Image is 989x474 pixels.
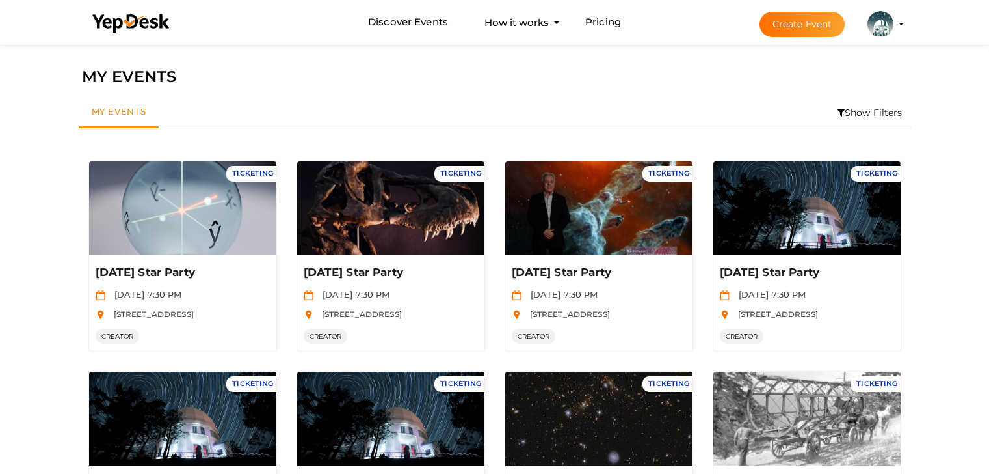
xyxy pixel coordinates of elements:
span: [DATE] 7:30 PM [732,289,806,300]
span: [STREET_ADDRESS] [315,309,402,319]
img: calendar.svg [720,290,730,300]
li: Show Filters [829,98,911,128]
a: Discover Events [368,10,448,35]
p: [DATE] Star Party [96,265,267,281]
a: My Events [79,98,159,128]
span: CREATOR [720,329,764,344]
img: location.svg [512,310,521,320]
span: CREATOR [512,329,556,344]
span: [STREET_ADDRESS] [523,309,610,319]
img: KH323LD6_small.jpeg [867,11,893,37]
span: CREATOR [96,329,140,344]
span: CREATOR [304,329,348,344]
span: [DATE] 7:30 PM [524,289,598,300]
img: calendar.svg [304,290,313,300]
div: MY EVENTS [82,64,908,89]
span: [DATE] 7:30 PM [108,289,182,300]
span: [STREET_ADDRESS] [732,309,818,319]
img: location.svg [96,310,105,320]
p: [DATE] Star Party [304,265,475,281]
img: calendar.svg [512,290,521,300]
span: My Events [92,106,146,117]
button: Create Event [759,12,845,37]
p: [DATE] Star Party [512,265,683,281]
span: [DATE] 7:30 PM [316,289,390,300]
img: calendar.svg [96,290,105,300]
a: Pricing [585,10,621,35]
img: location.svg [304,310,313,320]
button: How it works [481,10,553,35]
span: [STREET_ADDRESS] [107,309,194,319]
p: [DATE] Star Party [720,265,891,281]
img: location.svg [720,310,730,320]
